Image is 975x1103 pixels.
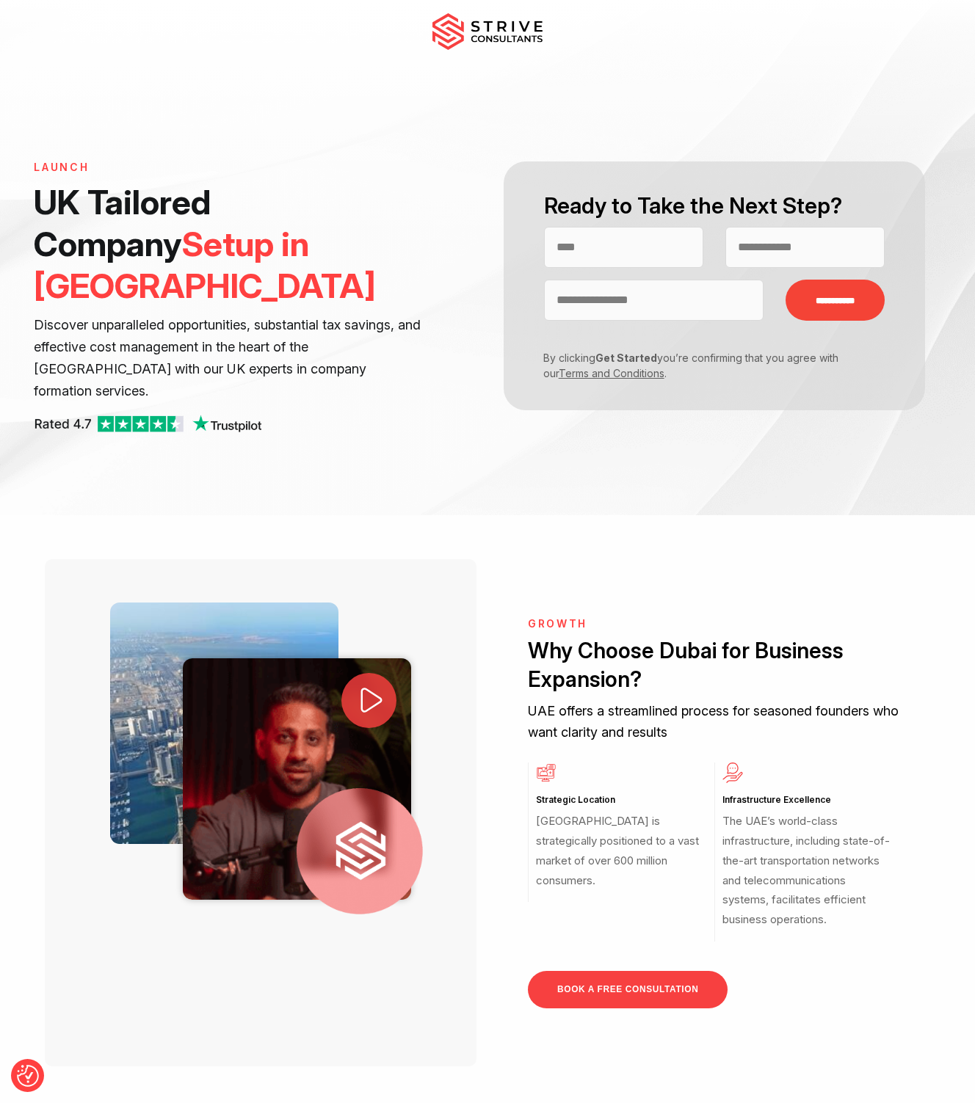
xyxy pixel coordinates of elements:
[34,314,424,402] p: Discover unparalleled opportunities, substantial tax savings, and effective cost management in th...
[34,223,376,306] span: Setup in [GEOGRAPHIC_DATA]
[17,1065,39,1087] img: Revisit consent button
[487,161,941,410] form: Contact form
[533,350,874,381] p: By clicking you’re confirming that you agree with our .
[34,161,424,174] h6: LAUNCH
[536,794,706,806] h3: Strategic Location
[528,618,901,630] h6: GROWTH
[544,191,885,221] h2: Ready to Take the Next Step?
[722,812,893,929] p: The UAE’s world-class infrastructure, including state-of-the-art transportation networks and tele...
[528,636,901,694] h2: Why Choose Dubai for Business Expansion?
[17,1065,39,1087] button: Consent Preferences
[297,788,423,914] img: strive logo
[432,13,543,50] img: main-logo.svg
[559,367,664,379] a: Terms and Conditions
[536,812,706,890] p: [GEOGRAPHIC_DATA] is strategically positioned to a vast market of over 600 million consumers.
[34,181,424,307] h1: UK Tailored Company
[528,700,901,743] p: UAE offers a streamlined process for seasoned founders who want clarity and results
[595,352,657,364] strong: Get Started
[528,971,728,1008] a: BOOK A FREE CONSULTATION
[722,794,893,806] h3: Infrastructure Excellence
